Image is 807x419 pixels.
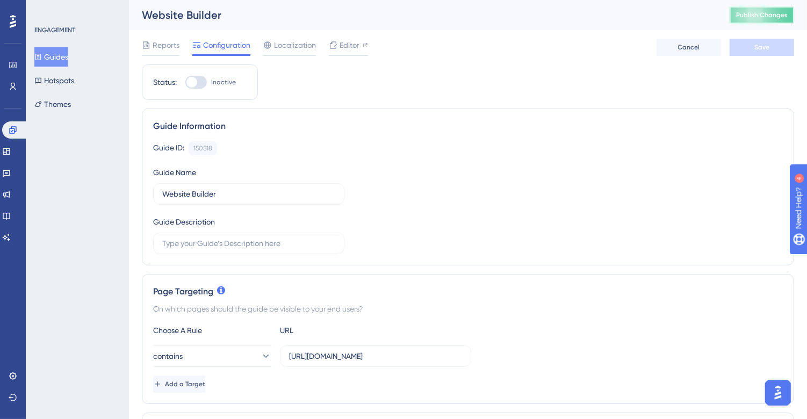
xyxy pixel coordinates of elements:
[657,39,721,56] button: Cancel
[153,141,184,155] div: Guide ID:
[678,43,700,52] span: Cancel
[762,377,794,409] iframe: UserGuiding AI Assistant Launcher
[34,47,68,67] button: Guides
[34,71,74,90] button: Hotspots
[274,39,316,52] span: Localization
[153,350,183,363] span: contains
[730,6,794,24] button: Publish Changes
[162,237,335,249] input: Type your Guide’s Description here
[754,43,769,52] span: Save
[153,285,783,298] div: Page Targeting
[193,144,212,153] div: 150518
[25,3,67,16] span: Need Help?
[165,380,205,388] span: Add a Target
[34,26,75,34] div: ENGAGEMENT
[153,345,271,367] button: contains
[289,350,462,362] input: yourwebsite.com/path
[162,188,335,200] input: Type your Guide’s Name here
[153,39,179,52] span: Reports
[153,375,205,393] button: Add a Target
[203,39,250,52] span: Configuration
[736,11,788,19] span: Publish Changes
[153,324,271,337] div: Choose A Rule
[142,8,703,23] div: Website Builder
[340,39,359,52] span: Editor
[34,95,71,114] button: Themes
[153,302,783,315] div: On which pages should the guide be visible to your end users?
[211,78,236,86] span: Inactive
[153,166,196,179] div: Guide Name
[280,324,398,337] div: URL
[153,215,215,228] div: Guide Description
[730,39,794,56] button: Save
[75,5,78,14] div: 4
[153,120,783,133] div: Guide Information
[153,76,177,89] div: Status:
